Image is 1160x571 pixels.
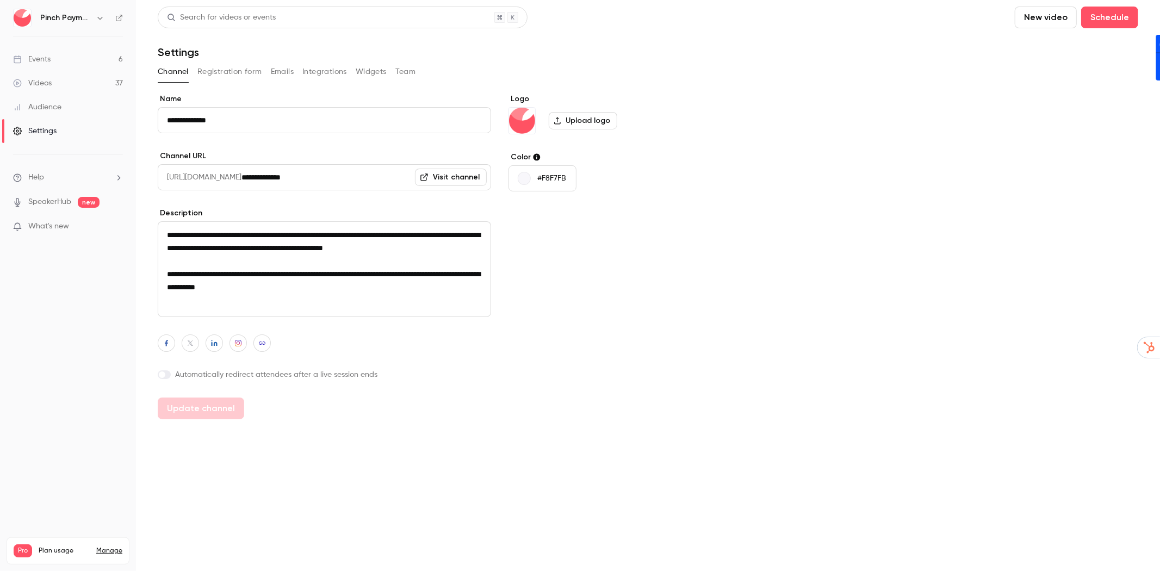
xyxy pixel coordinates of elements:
label: Logo [508,94,675,104]
img: Pinch Payments [14,9,31,27]
button: Team [395,63,416,80]
span: Plan usage [39,547,90,555]
label: Upload logo [549,112,617,129]
button: New video [1015,7,1077,28]
button: Registration form [197,63,262,80]
span: What's new [28,221,69,232]
label: Description [158,208,491,219]
span: Pro [14,544,32,557]
div: Settings [13,126,57,136]
label: Channel URL [158,151,491,162]
div: Videos [13,78,52,89]
button: Integrations [302,63,347,80]
button: Widgets [356,63,387,80]
h6: Pinch Payments [40,13,91,23]
label: Automatically redirect attendees after a live session ends [158,369,491,380]
h1: Settings [158,46,199,59]
div: Events [13,54,51,65]
div: Audience [13,102,61,113]
img: Pinch Payments [509,108,535,134]
label: Name [158,94,491,104]
a: Manage [96,547,122,555]
iframe: Noticeable Trigger [110,222,123,232]
button: Emails [271,63,294,80]
button: #F8F7FB [508,165,576,191]
span: [URL][DOMAIN_NAME] [158,164,241,190]
span: new [78,197,100,208]
a: Visit channel [415,169,487,186]
li: help-dropdown-opener [13,172,123,183]
button: Channel [158,63,189,80]
p: #F8F7FB [537,173,566,184]
a: SpeakerHub [28,196,71,208]
span: Help [28,172,44,183]
div: Search for videos or events [167,12,276,23]
label: Color [508,152,675,163]
button: Schedule [1081,7,1138,28]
